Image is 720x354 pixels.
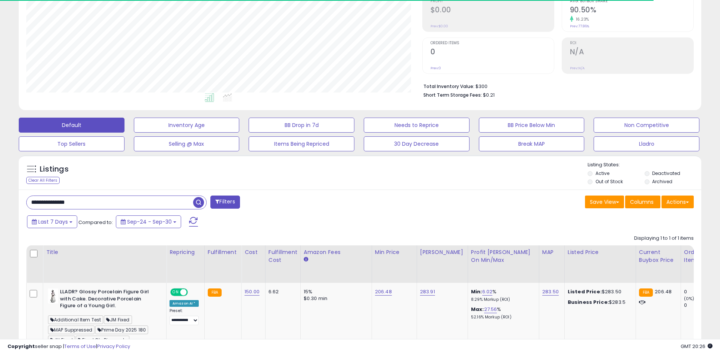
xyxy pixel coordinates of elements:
b: Business Price: [568,299,609,306]
div: Current Buybox Price [639,248,678,264]
small: (0%) [684,296,694,302]
span: MAP Suppressed [48,326,94,334]
span: OFF [187,289,199,296]
div: Displaying 1 to 1 of 1 items [634,235,694,242]
div: 15% [304,288,366,295]
button: Actions [661,196,694,208]
span: $0.21 [483,91,495,99]
span: JM Fixed [104,315,132,324]
div: Amazon AI * [169,300,199,307]
button: Sep-24 - Sep-30 [116,215,181,228]
span: Sep-24 - Sep-30 [127,218,172,226]
div: 0 [684,302,714,309]
button: Inventory Age [134,118,240,133]
small: Prev: $0.00 [430,24,448,28]
span: JH Fixed [48,336,75,344]
button: Filters [210,196,240,209]
a: 27.56 [484,306,497,313]
div: Title [46,248,163,256]
b: Max: [471,306,484,313]
div: % [471,288,533,302]
h2: 0 [430,48,554,58]
li: $300 [423,81,688,90]
button: Selling @ Max [134,136,240,151]
div: Fulfillment Cost [268,248,297,264]
a: 6.02 [482,288,493,296]
button: Needs to Reprice [364,118,469,133]
div: Fulfillment [208,248,238,256]
div: Repricing [169,248,201,256]
a: Terms of Use [64,343,96,350]
div: Clear All Filters [26,177,60,184]
label: Archived [652,178,672,185]
button: Top Sellers [19,136,124,151]
button: 30 Day Decrease [364,136,469,151]
div: Preset: [169,308,199,325]
div: Cost [244,248,262,256]
p: Listing States: [588,161,701,169]
p: 52.16% Markup (ROI) [471,315,533,320]
b: Min: [471,288,482,295]
h2: N/A [570,48,693,58]
button: Break MAP [479,136,585,151]
div: $0.30 min [304,295,366,302]
div: seller snap | | [7,343,130,350]
strong: Copyright [7,343,35,350]
small: FBA [208,288,222,297]
a: Privacy Policy [97,343,130,350]
div: [PERSON_NAME] [420,248,465,256]
div: Listed Price [568,248,633,256]
span: Ordered Items [430,41,554,45]
label: Out of Stock [595,178,623,185]
button: Columns [625,196,660,208]
a: 283.91 [420,288,435,296]
span: Columns [630,198,654,206]
label: Active [595,170,609,176]
a: 150.00 [244,288,259,296]
button: Default [19,118,124,133]
small: 16.23% [573,16,589,22]
b: Short Term Storage Fees: [423,92,482,98]
small: Prev: N/A [570,66,585,70]
button: Save View [585,196,624,208]
button: Non Competitive [594,118,699,133]
div: Profit [PERSON_NAME] on Min/Max [471,248,536,264]
span: 2025-10-8 20:26 GMT [681,343,712,350]
span: ROI [570,41,693,45]
b: LLADR? Glossy Porcelain Figure Girl with Cake. Decorative Porcelain Figure of a Young Girl. [60,288,151,311]
a: 206.48 [375,288,392,296]
div: MAP [542,248,561,256]
b: Listed Price: [568,288,602,295]
button: BB Price Below Min [479,118,585,133]
div: % [471,306,533,320]
div: 6.62 [268,288,295,295]
b: Total Inventory Value: [423,83,474,90]
button: BB Drop in 7d [249,118,354,133]
p: 8.29% Markup (ROI) [471,297,533,302]
span: Fixed Qty Discounts [76,336,129,344]
a: 283.50 [542,288,559,296]
label: Deactivated [652,170,680,176]
h2: 90.50% [570,6,693,16]
button: Lladro [594,136,699,151]
h5: Listings [40,164,69,175]
h2: $0.00 [430,6,554,16]
span: Compared to: [78,219,113,226]
div: Min Price [375,248,414,256]
div: $283.5 [568,299,630,306]
span: Prime Day 2025 180 [95,326,148,334]
div: Ordered Items [684,248,711,264]
small: FBA [639,288,653,297]
div: Amazon Fees [304,248,369,256]
button: Last 7 Days [27,215,77,228]
span: Additional Item Test [48,315,103,324]
th: The percentage added to the cost of goods (COGS) that forms the calculator for Min & Max prices. [468,245,539,283]
div: $283.50 [568,288,630,295]
span: ON [171,289,180,296]
small: Prev: 0 [430,66,441,70]
img: 31Rt-1q0EHL._SL40_.jpg [48,288,58,303]
small: Amazon Fees. [304,256,308,263]
span: 206.48 [655,288,672,295]
span: Last 7 Days [38,218,68,226]
button: Items Being Repriced [249,136,354,151]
